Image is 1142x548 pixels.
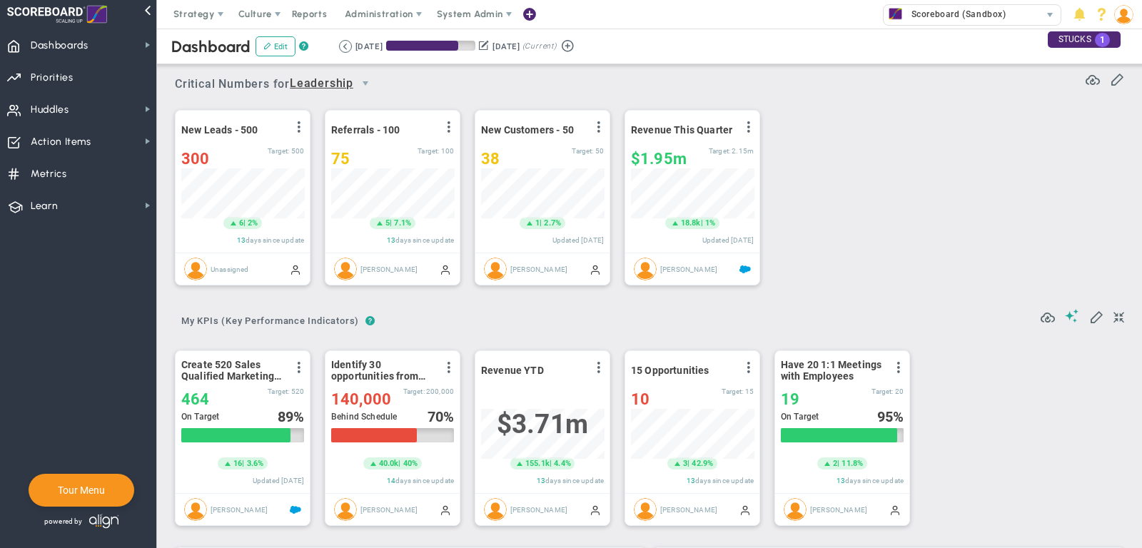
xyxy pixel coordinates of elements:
[525,458,550,470] span: 155.1k
[345,9,413,19] span: Administration
[705,218,715,228] span: 1%
[510,505,567,513] span: [PERSON_NAME]
[291,387,304,395] span: 520
[31,127,91,157] span: Action Items
[497,409,588,440] span: $3,707,282
[842,459,863,468] span: 11.8%
[535,218,540,229] span: 1
[247,459,264,468] span: 3.6%
[590,263,601,275] span: Manually Updated
[544,218,561,228] span: 2.7%
[877,409,904,425] div: %
[660,265,717,273] span: [PERSON_NAME]
[692,459,713,468] span: 42.9%
[331,412,397,422] span: Behind Schedule
[441,147,454,155] span: 100
[353,71,378,96] span: select
[243,218,246,228] span: |
[31,159,67,189] span: Metrics
[552,236,604,244] span: Updated [DATE]
[1089,309,1103,323] span: Edit My KPIs
[810,505,867,513] span: [PERSON_NAME]
[886,5,904,23] img: 33625.Company.photo
[781,390,799,408] span: 19
[331,359,435,382] span: Identify 30 opportunities from SmithCo resulting in $200K new sales
[428,408,443,425] span: 70
[278,408,293,425] span: 89
[290,75,353,93] span: Leadership
[171,37,251,56] span: Dashboard
[31,95,69,125] span: Huddles
[522,40,557,53] span: (Current)
[334,498,357,521] img: Hannah Dogru
[181,150,209,168] span: 300
[833,458,837,470] span: 2
[722,387,743,395] span: Target:
[781,412,819,422] span: On Target
[175,310,365,335] button: My KPIs (Key Performance Indicators)
[1048,31,1121,48] div: STUCKS
[248,218,258,228] span: 2%
[360,265,418,273] span: [PERSON_NAME]
[54,484,109,497] button: Tour Menu
[481,124,574,136] span: New Customers - 50
[709,147,730,155] span: Target:
[631,150,687,168] span: $1,950,925
[683,458,687,470] span: 3
[554,459,571,468] span: 4.4%
[634,258,657,280] img: Tom Johnson
[181,412,219,422] span: On Target
[418,147,439,155] span: Target:
[732,147,754,155] span: 2,154,350
[390,218,392,228] span: |
[211,505,268,513] span: [PERSON_NAME]
[877,408,893,425] span: 95
[386,41,475,51] div: Period Progress: 81% Day 73 of 90 with 17 remaining.
[784,498,807,521] img: Hannah Dogru
[481,365,544,376] span: Revenue YTD
[660,505,717,513] span: [PERSON_NAME]
[31,63,74,93] span: Priorities
[550,459,552,468] span: |
[1040,5,1061,25] span: select
[31,31,89,61] span: Dashboards
[634,498,657,521] img: Hannah Dogru
[1086,71,1100,85] span: Refresh Data
[268,387,289,395] span: Target:
[702,236,754,244] span: Updated [DATE]
[871,387,893,395] span: Target:
[895,387,904,395] span: 20
[481,150,500,168] span: 38
[175,310,365,333] span: My KPIs (Key Performance Indicators)
[484,258,507,280] img: Miguel Cabrera
[1065,309,1079,323] span: Suggestions (AI Feature)
[687,477,695,484] span: 13
[484,498,507,521] img: Hannah Dogru
[440,263,451,275] span: Manually Updated
[242,459,244,468] span: |
[572,147,593,155] span: Target:
[1095,33,1110,47] span: 1
[492,40,520,53] div: [DATE]
[440,504,451,515] span: Manually Updated
[184,498,207,521] img: Hannah Dogru
[739,263,751,275] span: Salesforce Enabled<br ></span>Sandbox: Quarterly Revenue
[360,505,418,513] span: [PERSON_NAME]
[437,9,503,19] span: System Admin
[394,218,411,228] span: 7.1%
[1041,308,1055,323] span: Refresh Data
[904,5,1006,24] span: Scoreboard (Sandbox)
[278,409,305,425] div: %
[291,147,304,155] span: 500
[595,147,604,155] span: 50
[1110,71,1124,86] span: Edit or Add Critical Numbers
[184,258,207,280] img: Unassigned
[701,218,703,228] span: |
[355,40,383,53] div: [DATE]
[739,504,751,515] span: Manually Updated
[395,477,454,484] span: days since update
[545,477,604,484] span: days since update
[631,365,709,376] span: 15 Opportunities
[681,218,701,229] span: 18.8k
[631,390,650,408] span: 10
